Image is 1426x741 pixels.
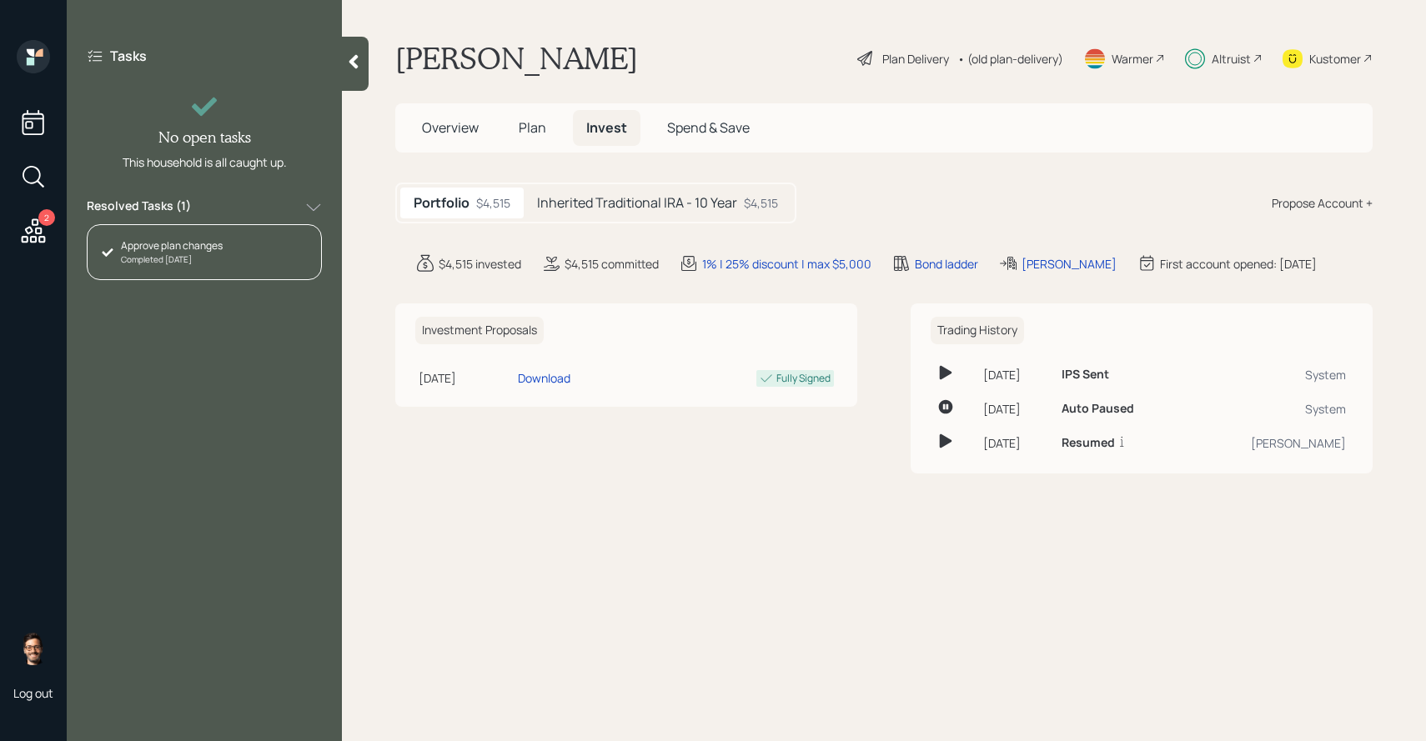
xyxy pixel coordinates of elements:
[1160,255,1317,273] div: First account opened: [DATE]
[87,198,191,218] label: Resolved Tasks ( 1 )
[518,369,570,387] div: Download
[983,400,1048,418] div: [DATE]
[537,195,737,211] h5: Inherited Traditional IRA - 10 Year
[395,40,638,77] h1: [PERSON_NAME]
[38,209,55,226] div: 2
[158,128,251,147] h4: No open tasks
[882,50,949,68] div: Plan Delivery
[702,255,871,273] div: 1% | 25% discount | max $5,000
[414,195,469,211] h5: Portfolio
[476,194,510,212] div: $4,515
[1193,434,1346,452] div: [PERSON_NAME]
[121,253,223,266] div: Completed [DATE]
[1272,194,1373,212] div: Propose Account +
[415,317,544,344] h6: Investment Proposals
[17,632,50,665] img: sami-boghos-headshot.png
[1062,368,1109,382] h6: IPS Sent
[776,371,831,386] div: Fully Signed
[121,238,223,253] div: Approve plan changes
[1112,50,1153,68] div: Warmer
[667,118,750,137] span: Spend & Save
[744,194,778,212] div: $4,515
[983,366,1048,383] div: [DATE]
[13,685,53,701] div: Log out
[439,255,521,273] div: $4,515 invested
[1309,50,1361,68] div: Kustomer
[565,255,659,273] div: $4,515 committed
[1062,402,1134,416] h6: Auto Paused
[1193,366,1346,383] div: System
[1193,400,1346,418] div: System
[915,255,978,273] div: Bond ladder
[931,317,1024,344] h6: Trading History
[123,153,287,171] div: This household is all caught up.
[1212,50,1251,68] div: Altruist
[1062,436,1115,450] h6: Resumed
[586,118,627,137] span: Invest
[983,434,1048,452] div: [DATE]
[519,118,546,137] span: Plan
[957,50,1063,68] div: • (old plan-delivery)
[1022,255,1117,273] div: [PERSON_NAME]
[422,118,479,137] span: Overview
[110,47,147,65] label: Tasks
[419,369,511,387] div: [DATE]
